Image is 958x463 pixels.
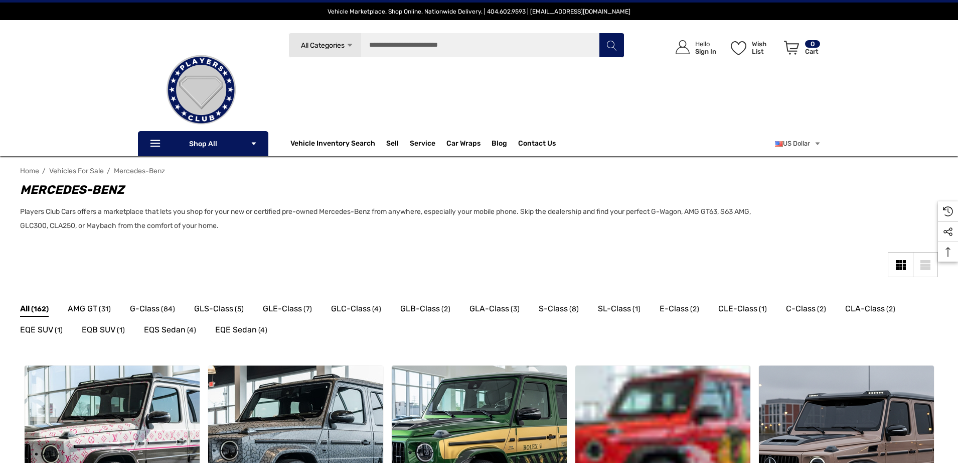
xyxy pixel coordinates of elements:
span: GLC-Class [331,302,371,315]
span: SL-Class [598,302,631,315]
a: Grid View [888,252,913,277]
p: Shop All [138,131,268,156]
p: 0 [805,40,820,48]
a: Sell [386,134,410,154]
span: E-Class [660,302,689,315]
svg: Top [938,247,958,257]
svg: Icon Line [149,138,164,150]
span: Vehicle Marketplace. Shop Online. Nationwide Delivery. | 404.602.9593 | [EMAIL_ADDRESS][DOMAIN_NAME] [328,8,630,15]
img: Players Club | Cars For Sale [151,40,251,140]
span: (1) [632,303,641,316]
span: G-Class [130,302,159,315]
span: (1) [759,303,767,316]
span: (7) [303,303,312,316]
p: Cart [805,48,820,55]
svg: Icon Arrow Down [250,140,257,147]
a: All Categories Icon Arrow Down Icon Arrow Up [288,33,361,58]
a: Home [20,167,39,175]
span: (5) [235,303,244,316]
p: Sign In [695,48,716,55]
a: Sign in [664,30,721,65]
svg: Social Media [943,227,953,237]
a: Button Go To Sub Category C-Class [786,302,826,318]
a: Button Go To Sub Category EQE Sedan [215,323,267,339]
p: Hello [695,40,716,48]
svg: Icon User Account [676,40,690,54]
span: AMG GT [68,302,97,315]
span: C-Class [786,302,816,315]
span: GLA-Class [469,302,509,315]
span: (2) [817,303,826,316]
span: (1) [55,324,63,337]
a: USD [775,134,821,154]
button: Search [599,33,624,58]
span: (3) [511,303,520,316]
svg: Recently Viewed [943,206,953,216]
span: Sell [386,139,399,150]
span: (2) [690,303,699,316]
span: (4) [187,324,196,337]
a: Mercedes-Benz [114,167,165,175]
a: Button Go To Sub Category EQE SUV [20,323,63,339]
a: Button Go To Sub Category AMG GT [68,302,111,318]
span: All [20,302,30,315]
a: Contact Us [518,139,556,150]
span: CLA-Class [845,302,885,315]
span: (2) [886,303,895,316]
span: (1) [117,324,125,337]
a: Button Go To Sub Category SL-Class [598,302,641,318]
svg: Wish List [731,41,746,55]
span: EQS Sedan [144,323,186,336]
a: Button Go To Sub Category EQS Sedan [144,323,196,339]
a: Button Go To Sub Category GLB-Class [400,302,450,318]
a: Button Go To Sub Category GLA-Class [469,302,520,318]
a: Button Go To Sub Category EQB SUV [82,323,125,339]
span: (84) [161,303,175,316]
a: Button Go To Sub Category GLE-Class [263,302,312,318]
a: Button Go To Sub Category GLS-Class [194,302,244,318]
span: (162) [31,303,49,316]
span: Car Wraps [446,139,481,150]
span: (4) [372,303,381,316]
span: (31) [99,303,111,316]
span: CLE-Class [718,302,757,315]
span: GLB-Class [400,302,440,315]
a: Button Go To Sub Category CLE-Class [718,302,767,318]
a: Button Go To Sub Category CLA-Class [845,302,895,318]
span: GLS-Class [194,302,233,315]
h1: Mercedes-Benz [20,181,772,199]
span: EQB SUV [82,323,115,336]
a: Wish List Wish List [726,30,779,65]
nav: Breadcrumb [20,162,938,180]
p: Wish List [752,40,778,55]
span: (4) [258,324,267,337]
a: Car Wraps [446,134,492,154]
a: Service [410,139,435,150]
span: GLE-Class [263,302,302,315]
a: Blog [492,139,507,150]
span: EQE Sedan [215,323,257,336]
a: List View [913,252,938,277]
a: Vehicle Inventory Search [290,139,375,150]
a: Button Go To Sub Category E-Class [660,302,699,318]
a: Button Go To Sub Category GLC-Class [331,302,381,318]
span: All Categories [300,41,344,50]
span: S-Class [539,302,568,315]
span: EQE SUV [20,323,53,336]
svg: Review Your Cart [784,41,799,55]
a: Button Go To Sub Category S-Class [539,302,579,318]
span: (2) [441,303,450,316]
span: (8) [569,303,579,316]
a: Button Go To Sub Category G-Class [130,302,175,318]
svg: Icon Arrow Down [346,42,354,49]
a: Vehicles For Sale [49,167,104,175]
a: Cart with 0 items [779,30,821,69]
p: Players Club Cars offers a marketplace that lets you shop for your new or certified pre-owned Mer... [20,205,772,233]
